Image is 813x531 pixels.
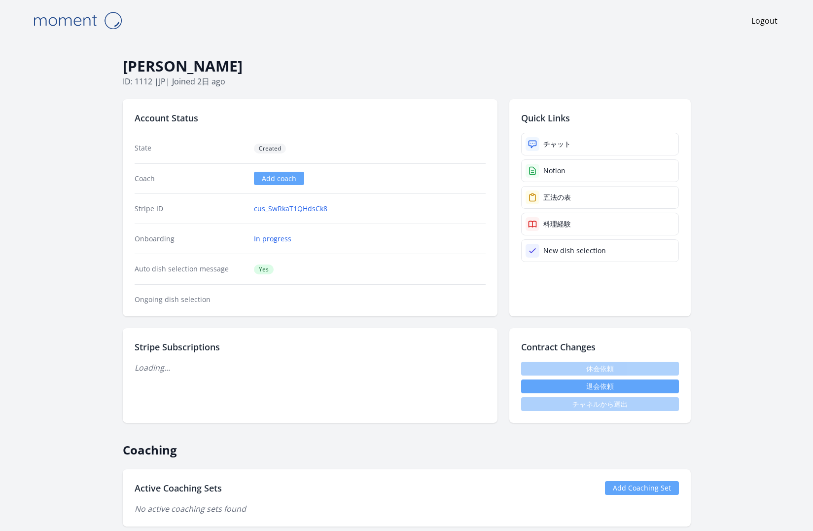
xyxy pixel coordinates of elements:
button: 退会依頼 [521,379,679,393]
h2: Stripe Subscriptions [135,340,486,354]
div: 料理経験 [543,219,571,229]
a: Add Coaching Set [605,481,679,495]
h2: Contract Changes [521,340,679,354]
dt: Coach [135,174,247,184]
span: Yes [254,265,274,274]
a: Logout [751,15,778,27]
a: Notion [521,159,679,182]
span: jp [159,76,166,87]
span: Created [254,144,286,153]
div: Notion [543,166,566,176]
h2: Active Coaching Sets [135,481,222,495]
dt: Auto dish selection message [135,264,247,274]
p: No active coaching sets found [135,503,679,515]
img: Moment [28,8,127,33]
a: チャット [521,133,679,155]
dt: Ongoing dish selection [135,295,247,304]
a: 五法の表 [521,186,679,209]
h2: Account Status [135,111,486,125]
dt: State [135,143,247,153]
a: 料理経験 [521,213,679,235]
a: In progress [254,234,291,244]
a: cus_SwRkaT1QHdsCk8 [254,204,327,214]
dt: Stripe ID [135,204,247,214]
h1: [PERSON_NAME] [123,57,691,76]
h2: Coaching [123,435,691,457]
p: Loading... [135,362,486,374]
span: チャネルから退出 [521,397,679,411]
div: 五法の表 [543,192,571,202]
a: New dish selection [521,239,679,262]
div: New dish selection [543,246,606,256]
span: 休会依頼 [521,362,679,376]
a: Add coach [254,172,304,185]
div: チャット [543,139,571,149]
p: ID: 1112 | | Joined 2日 ago [123,76,691,87]
dt: Onboarding [135,234,247,244]
h2: Quick Links [521,111,679,125]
